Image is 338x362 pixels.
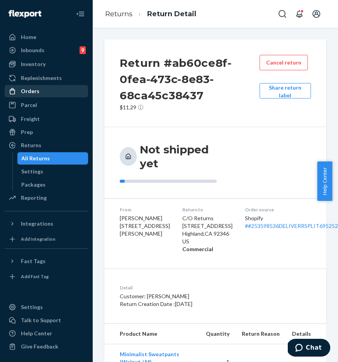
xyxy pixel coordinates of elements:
p: Highland , CA 92346 [182,230,233,238]
a: All Returns [17,152,88,165]
a: Add Fast Tag [5,270,88,283]
a: Parcel [5,99,88,111]
a: Reporting [5,192,88,204]
div: Replenishments [21,74,62,82]
th: Product Name [104,324,200,344]
div: Inventory [21,60,46,68]
a: Replenishments [5,72,88,84]
a: Return Detail [147,10,196,18]
button: Share return label [260,83,311,99]
a: Settings [17,165,88,178]
button: Cancel return [260,55,308,70]
ol: breadcrumbs [99,3,202,25]
button: Open Search Box [275,6,290,22]
a: Inbounds9 [5,44,88,56]
a: Orders [5,85,88,97]
button: Help Center [317,161,332,201]
a: Inventory [5,58,88,70]
button: Give Feedback [5,340,88,353]
th: Return Reason [236,324,286,344]
p: C/O Returns [182,214,233,222]
div: Freight [21,115,40,123]
p: US [182,238,233,245]
button: Open notifications [292,6,307,22]
dt: From [120,206,170,213]
div: Prep [21,128,33,136]
a: Prep [5,126,88,138]
div: Talk to Support [21,316,61,324]
strong: Commercial [182,246,213,252]
div: Integrations [21,220,53,228]
div: Reporting [21,194,47,202]
div: Help Center [21,330,52,337]
a: Returns [5,139,88,151]
a: Freight [5,113,88,125]
h3: Not shipped yet [140,143,217,170]
a: Help Center [5,327,88,340]
div: Add Integration [21,236,55,242]
button: Integrations [5,218,88,230]
div: Home [21,33,36,41]
dt: Return to [182,206,233,213]
p: Return Creation Date : [DATE] [120,300,252,308]
span: [PERSON_NAME] [STREET_ADDRESS][PERSON_NAME] [120,215,170,237]
button: Talk to Support [5,314,88,326]
div: 9 [80,46,86,54]
div: Packages [21,181,46,189]
iframe: Opens a widget where you can chat to one of our agents [288,339,330,358]
th: Quantity [200,324,236,344]
button: Fast Tags [5,255,88,267]
dt: Detail [120,284,252,291]
a: Packages [17,178,88,191]
div: Give Feedback [21,343,58,350]
div: Fast Tags [21,257,46,265]
div: Settings [21,168,43,175]
div: All Returns [21,155,50,162]
a: Home [5,31,88,43]
div: Orders [21,87,39,95]
p: $11.29 [120,104,260,111]
img: Flexport logo [8,10,41,18]
a: Returns [105,10,132,18]
a: Add Integration [5,233,88,245]
div: Returns [21,141,41,149]
th: Details [286,324,326,344]
p: [STREET_ADDRESS] [182,222,233,230]
p: Customer: [PERSON_NAME] [120,292,252,300]
button: Open account menu [309,6,324,22]
h2: Return #ab60ce8f-0fea-473c-8e83-68ca45c38437 [120,55,260,104]
div: Settings [21,303,43,311]
button: Close Navigation [73,6,88,22]
div: Add Fast Tag [21,273,49,280]
a: Settings [5,301,88,313]
div: Inbounds [21,46,44,54]
div: Parcel [21,101,37,109]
